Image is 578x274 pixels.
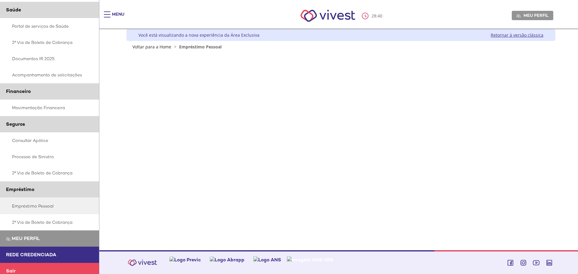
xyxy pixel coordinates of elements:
span: Empréstimo [6,186,34,192]
span: 40 [378,13,382,19]
span: Meu perfil [524,13,548,18]
span: Empréstimo Pessoal [179,44,222,50]
span: Sair [6,268,16,274]
section: <span lang="pt-BR" dir="ltr">Empréstimos - Phoenix Finne</span> [162,55,520,183]
img: Vivest [294,3,362,29]
span: Rede Credenciada [6,251,56,258]
div: Menu [112,11,124,23]
div: : [362,13,384,19]
span: 28 [371,13,376,19]
img: Meu perfil [516,14,521,18]
span: Meu perfil [12,235,40,242]
img: Vivest [124,256,160,269]
img: Imagem ANS-SIG [287,257,333,263]
img: Logo ANS [253,257,281,263]
span: Seguros [6,121,25,127]
footer: Vivest [99,250,578,274]
a: Voltar para a Home [132,44,171,50]
span: Financeiro [6,88,31,94]
iframe: Iframe [162,55,520,182]
img: Meu perfil [6,237,11,241]
a: Retornar à versão clássica [491,32,543,38]
span: Saúde [6,7,21,13]
a: Meu perfil [512,11,553,20]
img: Logo Previc [169,257,201,263]
img: Logo Abrapp [210,257,244,263]
div: Vivest [122,29,555,250]
div: Você está visualizando a nova experiência da Área Exclusiva [138,32,259,38]
span: > [172,44,178,50]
